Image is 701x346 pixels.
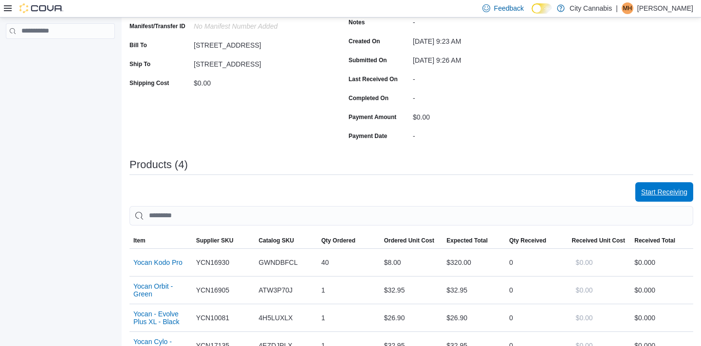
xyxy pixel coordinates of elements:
[616,2,618,14] p: |
[413,52,543,64] div: [DATE] 9:26 AM
[443,308,505,328] div: $26.90
[194,56,324,68] div: [STREET_ADDRESS]
[505,308,568,328] div: 0
[634,257,689,268] div: $0.00 0
[413,128,543,140] div: -
[532,3,552,14] input: Dark Mode
[349,18,365,26] label: Notes
[321,237,355,244] span: Qty Ordered
[349,75,398,83] label: Last Received On
[380,280,443,300] div: $32.95
[349,37,380,45] label: Created On
[443,280,505,300] div: $32.95
[196,257,230,268] span: YCN16930
[634,284,689,296] div: $0.00 0
[413,109,543,121] div: $0.00
[634,237,675,244] span: Received Total
[129,22,185,30] label: Manifest/Transfer ID
[258,237,294,244] span: Catalog SKU
[349,132,387,140] label: Payment Date
[413,34,543,45] div: [DATE] 9:23 AM
[641,187,687,197] span: Start Receiving
[568,233,631,248] button: Received Unit Cost
[317,308,380,328] div: 1
[129,79,169,87] label: Shipping Cost
[349,113,396,121] label: Payment Amount
[129,41,147,49] label: Bill To
[349,94,388,102] label: Completed On
[505,253,568,272] div: 0
[317,253,380,272] div: 40
[255,233,317,248] button: Catalog SKU
[576,258,593,267] span: $0.00
[133,237,146,244] span: Item
[443,253,505,272] div: $320.00
[196,237,234,244] span: Supplier SKU
[505,280,568,300] div: 0
[623,2,632,14] span: MH
[572,237,625,244] span: Received Unit Cost
[258,257,297,268] span: GWNDBFCL
[630,233,693,248] button: Received Total
[19,3,63,13] img: Cova
[413,15,543,26] div: -
[349,56,387,64] label: Submitted On
[194,75,324,87] div: $0.00
[576,313,593,323] span: $0.00
[317,233,380,248] button: Qty Ordered
[443,233,505,248] button: Expected Total
[192,233,255,248] button: Supplier SKU
[194,18,324,30] div: No Manifest Number added
[635,182,693,202] button: Start Receiving
[380,308,443,328] div: $26.90
[413,71,543,83] div: -
[446,237,487,244] span: Expected Total
[637,2,693,14] p: [PERSON_NAME]
[576,285,593,295] span: $0.00
[133,310,188,326] button: Yocan - Evolve Plus XL - Black
[6,41,115,64] nav: Complex example
[380,233,443,248] button: Ordered Unit Cost
[317,280,380,300] div: 1
[413,90,543,102] div: -
[494,3,524,13] span: Feedback
[505,233,568,248] button: Qty Received
[129,159,188,171] h3: Products (4)
[129,233,192,248] button: Item
[196,284,230,296] span: YCN16905
[129,60,150,68] label: Ship To
[258,284,293,296] span: ATW3P70J
[133,259,183,266] button: Yocan Kodo Pro
[196,312,230,324] span: YCN10081
[384,237,434,244] span: Ordered Unit Cost
[194,37,324,49] div: [STREET_ADDRESS]
[133,282,188,298] button: Yocan Orbit - Green
[258,312,293,324] span: 4H5LUXLX
[509,237,546,244] span: Qty Received
[622,2,633,14] div: Michael Holmstrom
[572,253,597,272] button: $0.00
[572,280,597,300] button: $0.00
[380,253,443,272] div: $8.00
[572,308,597,328] button: $0.00
[570,2,612,14] p: City Cannabis
[634,312,689,324] div: $0.00 0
